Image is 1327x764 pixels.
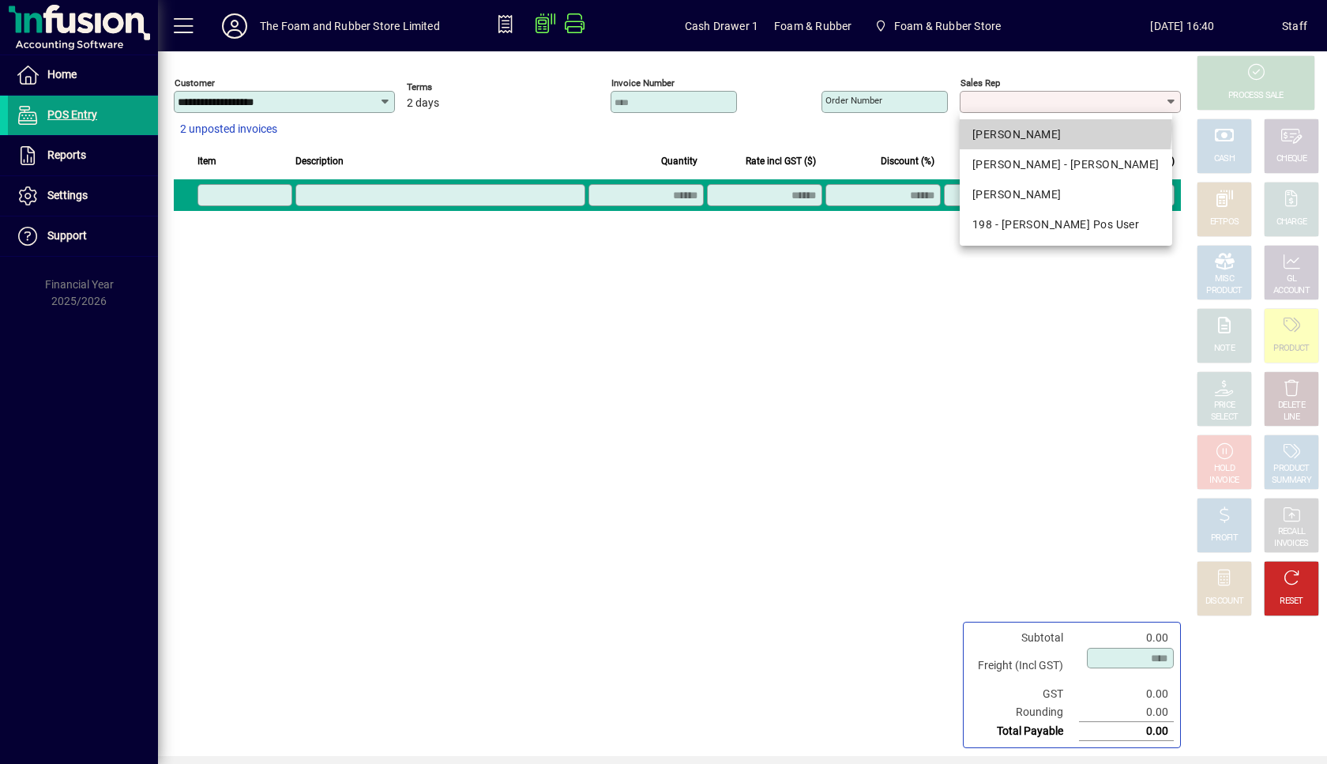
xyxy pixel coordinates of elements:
[1284,412,1299,423] div: LINE
[1079,629,1174,647] td: 0.00
[1273,463,1309,475] div: PRODUCT
[867,12,1007,40] span: Foam & Rubber Store
[197,152,216,170] span: Item
[970,647,1079,685] td: Freight (Incl GST)
[209,12,260,40] button: Profile
[174,115,284,144] button: 2 unposted invoices
[1214,463,1235,475] div: HOLD
[8,176,158,216] a: Settings
[960,209,1172,239] mat-option: 198 - Shane Pos User
[661,152,697,170] span: Quantity
[1079,685,1174,703] td: 0.00
[970,703,1079,722] td: Rounding
[260,13,440,39] div: The Foam and Rubber Store Limited
[960,179,1172,209] mat-option: SHANE - Shane
[1278,526,1306,538] div: RECALL
[407,82,502,92] span: Terms
[970,722,1079,741] td: Total Payable
[8,136,158,175] a: Reports
[1276,153,1306,165] div: CHEQUE
[1209,475,1239,487] div: INVOICE
[1211,412,1239,423] div: SELECT
[960,119,1172,149] mat-option: DAVE - Dave
[1206,285,1242,297] div: PRODUCT
[1228,90,1284,102] div: PROCESS SALE
[774,13,851,39] span: Foam & Rubber
[685,13,758,39] span: Cash Drawer 1
[47,189,88,201] span: Settings
[407,97,439,110] span: 2 days
[1274,538,1308,550] div: INVOICES
[1215,273,1234,285] div: MISC
[1278,400,1305,412] div: DELETE
[972,186,1160,203] div: [PERSON_NAME]
[47,229,87,242] span: Support
[972,216,1160,233] div: 198 - [PERSON_NAME] Pos User
[175,77,215,88] mat-label: Customer
[1282,13,1307,39] div: Staff
[825,95,882,106] mat-label: Order number
[972,156,1160,173] div: [PERSON_NAME] - [PERSON_NAME]
[1211,533,1238,544] div: PROFIT
[746,152,816,170] span: Rate incl GST ($)
[972,126,1160,143] div: [PERSON_NAME]
[1272,475,1311,487] div: SUMMARY
[1287,273,1297,285] div: GL
[1273,285,1310,297] div: ACCOUNT
[1214,153,1235,165] div: CASH
[1214,400,1235,412] div: PRICE
[960,149,1172,179] mat-option: EMMA - Emma Ormsby
[1280,596,1303,608] div: RESET
[970,629,1079,647] td: Subtotal
[1276,216,1307,228] div: CHARGE
[47,149,86,161] span: Reports
[1214,343,1235,355] div: NOTE
[960,77,1000,88] mat-label: Sales rep
[894,13,1001,39] span: Foam & Rubber Store
[47,68,77,81] span: Home
[1273,343,1309,355] div: PRODUCT
[611,77,675,88] mat-label: Invoice number
[1083,13,1282,39] span: [DATE] 16:40
[47,108,97,121] span: POS Entry
[1079,722,1174,741] td: 0.00
[881,152,934,170] span: Discount (%)
[180,121,277,137] span: 2 unposted invoices
[8,216,158,256] a: Support
[8,55,158,95] a: Home
[1079,703,1174,722] td: 0.00
[295,152,344,170] span: Description
[1210,216,1239,228] div: EFTPOS
[1205,596,1243,608] div: DISCOUNT
[970,685,1079,703] td: GST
